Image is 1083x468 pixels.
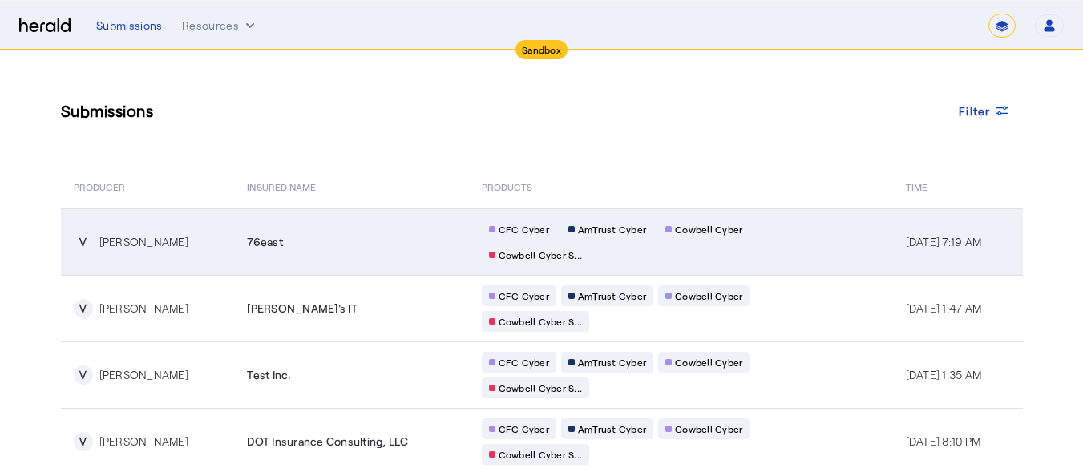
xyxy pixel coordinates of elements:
[247,301,358,317] span: [PERSON_NAME]'s IT
[675,422,742,435] span: Cowbell Cyber
[482,178,533,194] span: PRODUCTS
[906,434,981,448] span: [DATE] 8:10 PM
[99,434,188,450] div: [PERSON_NAME]
[99,301,188,317] div: [PERSON_NAME]
[99,367,188,383] div: [PERSON_NAME]
[74,365,93,385] div: V
[61,99,154,122] h3: Submissions
[906,178,927,194] span: Time
[247,234,283,250] span: 76east
[182,18,258,34] button: Resources dropdown menu
[247,434,408,450] span: DOT Insurance Consulting, LLC
[675,356,742,369] span: Cowbell Cyber
[499,289,549,302] span: CFC Cyber
[675,289,742,302] span: Cowbell Cyber
[19,18,71,34] img: Herald Logo
[499,223,549,236] span: CFC Cyber
[74,178,126,194] span: PRODUCER
[906,235,982,248] span: [DATE] 7:19 AM
[247,367,291,383] span: Test Inc.
[578,422,646,435] span: AmTrust Cyber
[515,40,568,59] div: Sandbox
[499,422,549,435] span: CFC Cyber
[578,356,646,369] span: AmTrust Cyber
[578,223,646,236] span: AmTrust Cyber
[906,301,982,315] span: [DATE] 1:47 AM
[499,448,583,461] span: Cowbell Cyber S...
[74,432,93,451] div: V
[96,18,163,34] div: Submissions
[578,289,646,302] span: AmTrust Cyber
[959,103,991,119] span: Filter
[74,232,93,252] div: V
[906,368,982,381] span: [DATE] 1:35 AM
[499,356,549,369] span: CFC Cyber
[499,381,583,394] span: Cowbell Cyber S...
[946,96,1023,125] button: Filter
[74,299,93,318] div: V
[675,223,742,236] span: Cowbell Cyber
[247,178,316,194] span: Insured Name
[99,234,188,250] div: [PERSON_NAME]
[499,248,583,261] span: Cowbell Cyber S...
[499,315,583,328] span: Cowbell Cyber S...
